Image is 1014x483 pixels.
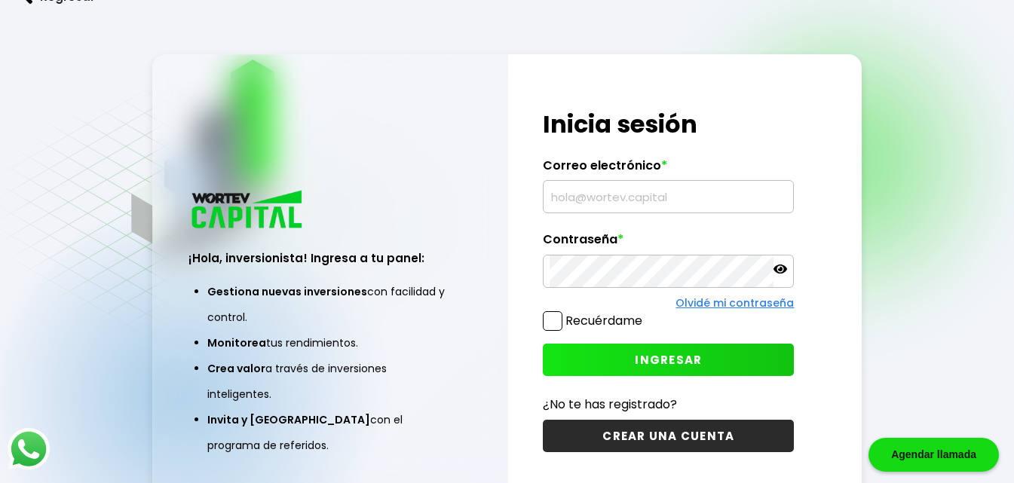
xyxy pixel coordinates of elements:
[207,284,367,299] span: Gestiona nuevas inversiones
[207,356,453,407] li: a través de inversiones inteligentes.
[543,106,794,142] h1: Inicia sesión
[207,330,453,356] li: tus rendimientos.
[543,395,794,452] a: ¿No te has registrado?CREAR UNA CUENTA
[207,412,370,427] span: Invita y [GEOGRAPHIC_DATA]
[188,188,308,233] img: logo_wortev_capital
[207,279,453,330] li: con facilidad y control.
[207,361,265,376] span: Crea valor
[543,158,794,181] label: Correo electrónico
[543,420,794,452] button: CREAR UNA CUENTA
[565,312,642,329] label: Recuérdame
[675,295,794,310] a: Olvidé mi contraseña
[543,232,794,255] label: Contraseña
[8,428,50,470] img: logos_whatsapp-icon.242b2217.svg
[543,395,794,414] p: ¿No te has registrado?
[635,352,702,368] span: INGRESAR
[868,438,999,472] div: Agendar llamada
[207,407,453,458] li: con el programa de referidos.
[550,181,787,212] input: hola@wortev.capital
[207,335,266,350] span: Monitorea
[188,249,472,267] h3: ¡Hola, inversionista! Ingresa a tu panel:
[543,344,794,376] button: INGRESAR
